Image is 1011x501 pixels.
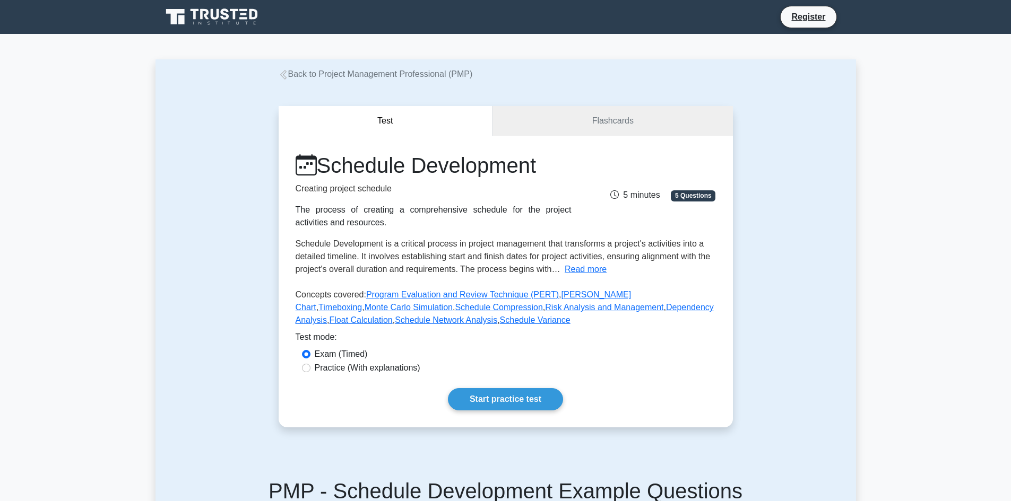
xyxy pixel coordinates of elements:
[365,303,453,312] a: Monte Carlo Simulation
[296,182,572,195] p: Creating project schedule
[296,204,572,229] div: The process of creating a comprehensive schedule for the project activities and resources.
[500,315,571,324] a: Schedule Variance
[671,190,715,201] span: 5 Questions
[330,315,393,324] a: Float Calculation
[785,10,832,23] a: Register
[395,315,497,324] a: Schedule Network Analysis
[565,263,607,276] button: Read more
[279,69,473,78] a: Back to Project Management Professional (PMP)
[315,348,368,361] label: Exam (Timed)
[318,303,362,312] a: Timeboxing
[366,290,559,299] a: Program Evaluation and Review Technique (PERT)
[296,288,716,331] p: Concepts covered: , , , , , , , , ,
[296,331,716,348] div: Test mode:
[279,106,493,136] button: Test
[545,303,663,312] a: Risk Analysis and Management
[296,239,711,274] span: Schedule Development is a critical process in project management that transforms a project's acti...
[315,362,420,374] label: Practice (With explanations)
[492,106,732,136] a: Flashcards
[448,388,563,410] a: Start practice test
[610,190,660,199] span: 5 minutes
[296,153,572,178] h1: Schedule Development
[455,303,542,312] a: Schedule Compression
